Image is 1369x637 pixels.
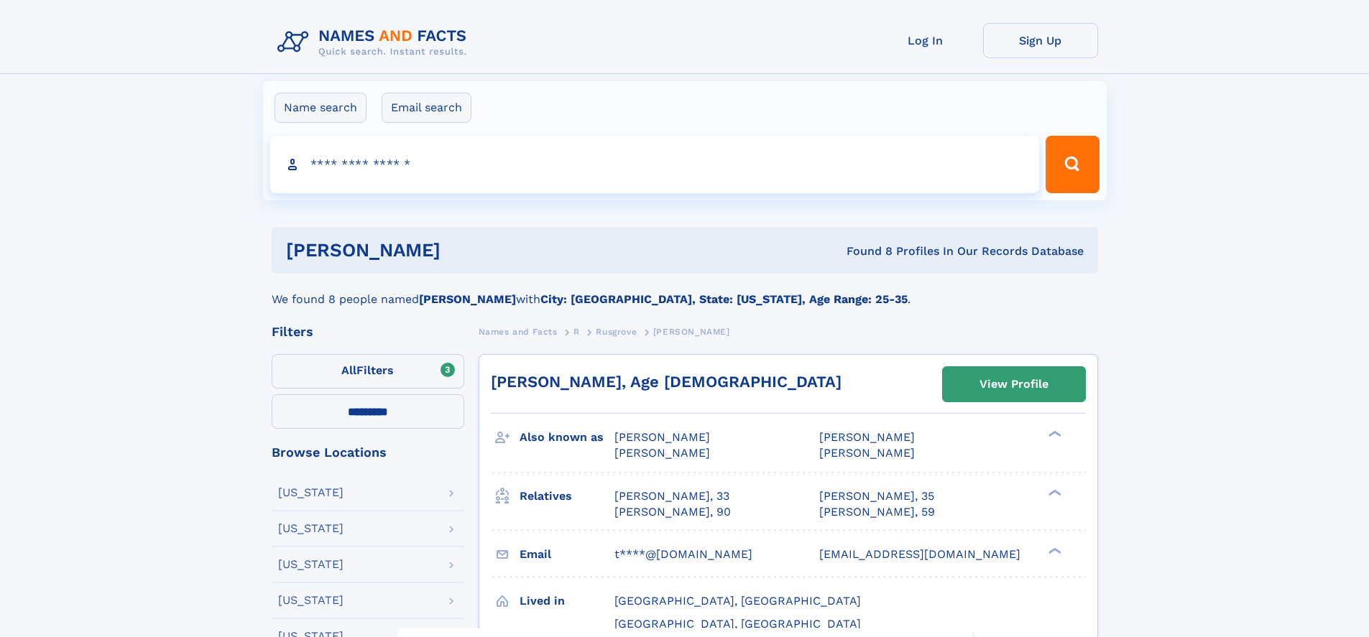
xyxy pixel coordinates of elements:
[573,327,580,337] span: R
[286,241,644,259] h1: [PERSON_NAME]
[520,484,614,508] h3: Relatives
[819,446,915,460] span: [PERSON_NAME]
[943,367,1085,401] a: View Profile
[491,373,842,391] a: [PERSON_NAME], Age [DEMOGRAPHIC_DATA]
[520,589,614,613] h3: Lived in
[979,368,1048,401] div: View Profile
[272,274,1098,308] div: We found 8 people named with .
[653,327,730,337] span: [PERSON_NAME]
[278,487,344,498] div: [US_STATE]
[819,504,935,520] a: [PERSON_NAME], 59
[614,617,861,631] span: [GEOGRAPHIC_DATA], [GEOGRAPHIC_DATA]
[868,23,983,58] a: Log In
[419,292,516,306] b: [PERSON_NAME]
[479,322,558,340] a: Names and Facts
[819,547,1020,561] span: [EMAIL_ADDRESS][DOMAIN_NAME]
[272,325,464,338] div: Filters
[614,594,861,608] span: [GEOGRAPHIC_DATA], [GEOGRAPHIC_DATA]
[983,23,1098,58] a: Sign Up
[819,488,934,504] a: [PERSON_NAME], 35
[1045,488,1062,497] div: ❯
[272,354,464,389] label: Filters
[614,488,729,504] a: [PERSON_NAME], 33
[520,425,614,450] h3: Also known as
[643,243,1084,259] div: Found 8 Profiles In Our Records Database
[819,430,915,444] span: [PERSON_NAME]
[341,363,356,377] span: All
[382,93,471,123] label: Email search
[596,322,637,340] a: Rusgrove
[278,559,344,570] div: [US_STATE]
[520,542,614,567] h3: Email
[1045,546,1062,555] div: ❯
[573,322,580,340] a: R
[272,446,464,459] div: Browse Locations
[278,595,344,606] div: [US_STATE]
[540,292,908,306] b: City: [GEOGRAPHIC_DATA], State: [US_STATE], Age Range: 25-35
[275,93,367,123] label: Name search
[270,136,1040,193] input: search input
[614,430,710,444] span: [PERSON_NAME]
[1045,429,1062,439] div: ❯
[596,327,637,337] span: Rusgrove
[1046,136,1099,193] button: Search Button
[272,23,479,62] img: Logo Names and Facts
[614,446,710,460] span: [PERSON_NAME]
[614,504,731,520] a: [PERSON_NAME], 90
[278,523,344,534] div: [US_STATE]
